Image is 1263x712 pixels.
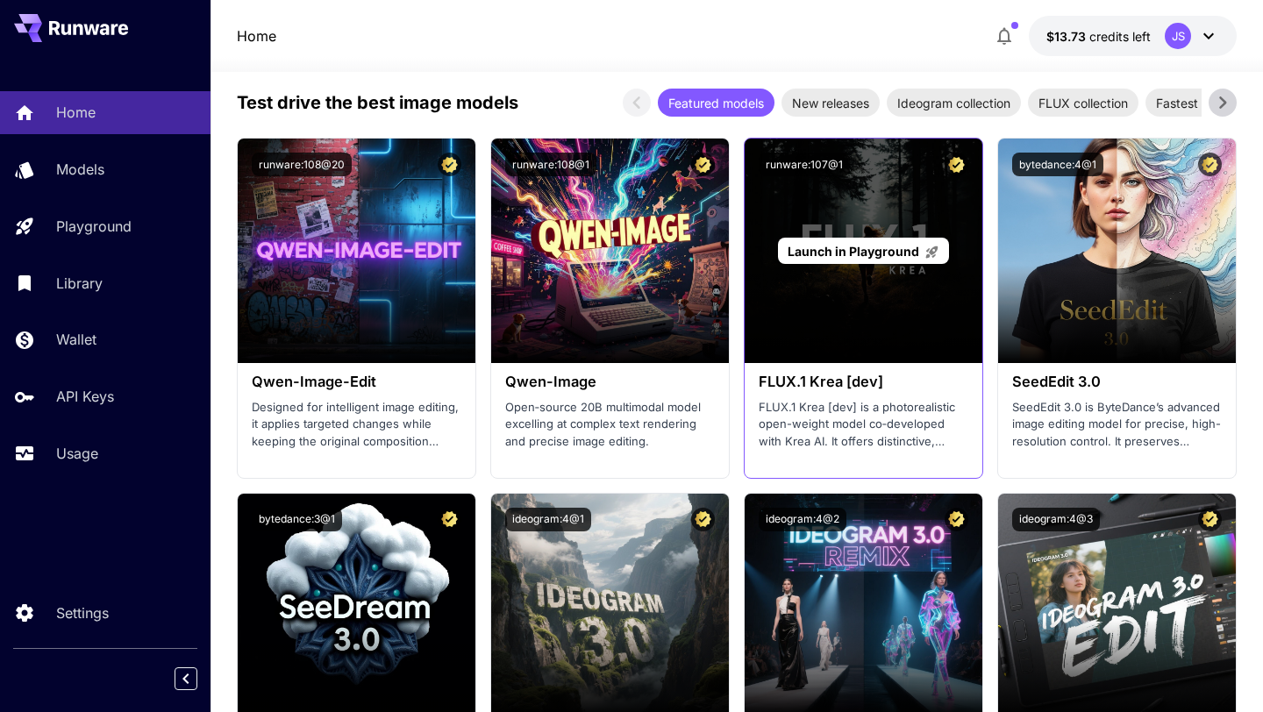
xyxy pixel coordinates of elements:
p: Open‑source 20B multimodal model excelling at complex text rendering and precise image editing. [505,399,715,451]
div: Collapse sidebar [188,663,210,694]
h3: FLUX.1 Krea [dev] [759,374,968,390]
span: Launch in Playground [788,244,919,259]
span: New releases [781,94,880,112]
h3: Qwen-Image [505,374,715,390]
span: FLUX collection [1028,94,1138,112]
p: Usage [56,443,98,464]
button: runware:108@20 [252,153,352,176]
div: New releases [781,89,880,117]
p: Library [56,273,103,294]
p: Home [56,102,96,123]
img: alt [998,139,1236,363]
button: ideogram:4@3 [1012,508,1100,531]
button: ideogram:4@2 [759,508,846,531]
button: Certified Model – Vetted for best performance and includes a commercial license. [691,508,715,531]
span: credits left [1089,29,1151,44]
p: API Keys [56,386,114,407]
button: bytedance:4@1 [1012,153,1103,176]
a: Home [237,25,276,46]
button: Certified Model – Vetted for best performance and includes a commercial license. [1198,153,1222,176]
button: Certified Model – Vetted for best performance and includes a commercial license. [438,153,461,176]
button: Certified Model – Vetted for best performance and includes a commercial license. [691,153,715,176]
span: $13.73 [1046,29,1089,44]
span: Featured models [658,94,774,112]
button: Certified Model – Vetted for best performance and includes a commercial license. [945,153,968,176]
button: $13.72835JS [1029,16,1237,56]
p: Models [56,159,104,180]
span: Ideogram collection [887,94,1021,112]
button: bytedance:3@1 [252,508,342,531]
p: Wallet [56,329,96,350]
button: runware:108@1 [505,153,596,176]
span: Fastest models [1145,94,1253,112]
div: FLUX collection [1028,89,1138,117]
button: runware:107@1 [759,153,850,176]
button: Certified Model – Vetted for best performance and includes a commercial license. [1198,508,1222,531]
h3: Qwen-Image-Edit [252,374,461,390]
p: SeedEdit 3.0 is ByteDance’s advanced image editing model for precise, high-resolution control. It... [1012,399,1222,451]
div: JS [1165,23,1191,49]
button: Collapse sidebar [175,667,197,690]
div: $13.72835 [1046,27,1151,46]
img: alt [238,139,475,363]
a: Launch in Playground [778,238,949,265]
div: Featured models [658,89,774,117]
nav: breadcrumb [237,25,276,46]
p: Playground [56,216,132,237]
p: FLUX.1 Krea [dev] is a photorealistic open-weight model co‑developed with Krea AI. It offers dist... [759,399,968,451]
p: Test drive the best image models [237,89,518,116]
button: Certified Model – Vetted for best performance and includes a commercial license. [945,508,968,531]
div: Fastest models [1145,89,1253,117]
button: ideogram:4@1 [505,508,591,531]
img: alt [491,139,729,363]
p: Designed for intelligent image editing, it applies targeted changes while keeping the original co... [252,399,461,451]
p: Settings [56,602,109,623]
div: Ideogram collection [887,89,1021,117]
button: Certified Model – Vetted for best performance and includes a commercial license. [438,508,461,531]
h3: SeedEdit 3.0 [1012,374,1222,390]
